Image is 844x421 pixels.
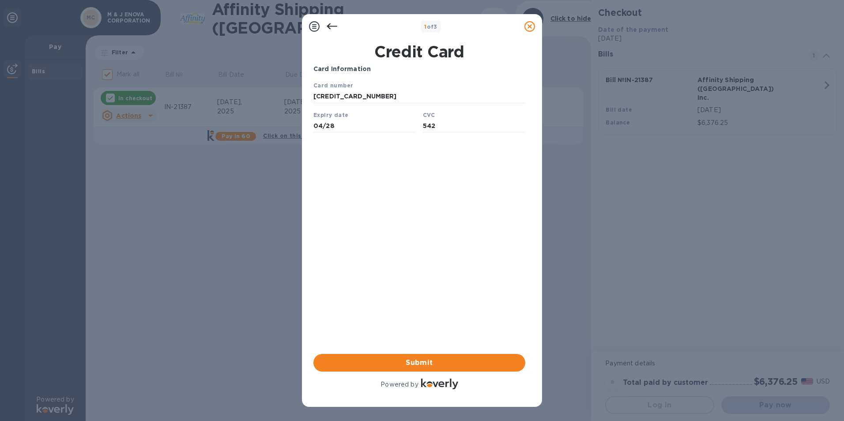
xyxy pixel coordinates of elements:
iframe: Your browser does not support iframes [313,81,525,135]
span: Submit [320,357,518,368]
b: Card Information [313,65,371,72]
span: 1 [424,23,426,30]
img: Logo [421,379,458,389]
p: Powered by [381,380,418,389]
h1: Credit Card [310,42,529,61]
button: Submit [313,354,525,372]
b: of 3 [424,23,437,30]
